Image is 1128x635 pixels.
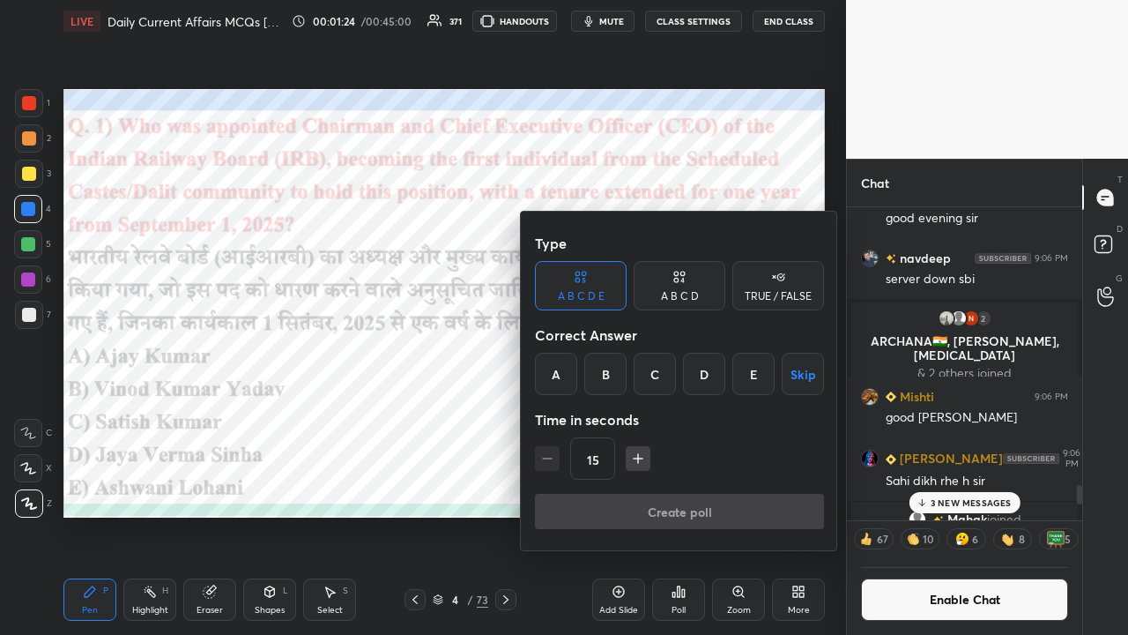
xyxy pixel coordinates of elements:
div: C [634,353,676,395]
div: D [683,353,725,395]
div: Time in seconds [535,402,824,437]
div: A B C D [661,291,699,302]
div: A B C D E [558,291,605,302]
div: Type [535,226,824,261]
div: E [732,353,775,395]
div: B [584,353,627,395]
div: TRUE / FALSE [745,291,812,302]
div: A [535,353,577,395]
div: Correct Answer [535,317,824,353]
button: Skip [782,353,824,395]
